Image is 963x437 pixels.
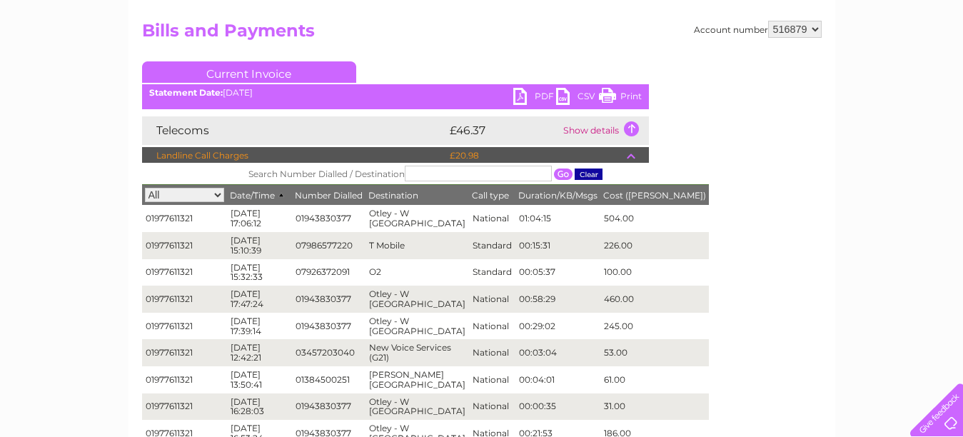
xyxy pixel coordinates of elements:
td: 460.00 [600,286,709,313]
td: Otley - W [GEOGRAPHIC_DATA] [365,393,469,421]
b: Statement Date: [149,87,223,98]
td: [DATE] 15:10:39 [227,232,292,259]
td: [DATE] 12:42:21 [227,339,292,366]
td: 00:00:35 [515,393,600,421]
td: 01943830377 [292,313,365,340]
a: CSV [556,88,599,109]
td: 01977611321 [142,366,227,393]
a: Water [712,61,739,71]
div: Clear Business is a trading name of Verastar Limited (registered in [GEOGRAPHIC_DATA] No. 3667643... [145,8,820,69]
td: [DATE] 15:32:33 [227,259,292,286]
td: Otley - W [GEOGRAPHIC_DATA] [365,205,469,232]
a: PDF [513,88,556,109]
td: £20.98 [446,147,627,164]
td: [DATE] 17:39:14 [227,313,292,340]
a: Telecoms [787,61,830,71]
td: National [469,393,515,421]
td: 01977611321 [142,313,227,340]
td: [DATE] 16:28:03 [227,393,292,421]
td: Standard [469,259,515,286]
td: 01977611321 [142,232,227,259]
td: T Mobile [365,232,469,259]
td: 61.00 [600,366,709,393]
td: 00:15:31 [515,232,600,259]
h2: Bills and Payments [142,21,822,48]
td: 53.00 [600,339,709,366]
span: Number Dialled [295,190,363,201]
a: Print [599,88,642,109]
td: 07926372091 [292,259,365,286]
a: Energy [747,61,779,71]
td: National [469,366,515,393]
td: 31.00 [600,393,709,421]
a: Blog [839,61,859,71]
td: Telecoms [142,116,446,145]
td: 01943830377 [292,286,365,313]
td: Otley - W [GEOGRAPHIC_DATA] [365,313,469,340]
span: Cost ([PERSON_NAME]) [603,190,706,201]
td: 01384500251 [292,366,365,393]
td: [DATE] 17:06:12 [227,205,292,232]
td: 00:58:29 [515,286,600,313]
td: £46.37 [446,116,560,145]
a: 0333 014 3131 [694,7,792,25]
td: O2 [365,259,469,286]
a: Log out [916,61,949,71]
a: Current Invoice [142,61,356,83]
td: 01977611321 [142,286,227,313]
span: Date/Time [230,190,289,201]
td: 00:03:04 [515,339,600,366]
td: 01977611321 [142,393,227,421]
td: National [469,339,515,366]
td: 03457203040 [292,339,365,366]
td: 00:29:02 [515,313,600,340]
td: 01977611321 [142,339,227,366]
td: Otley - W [GEOGRAPHIC_DATA] [365,286,469,313]
td: [DATE] 17:47:24 [227,286,292,313]
td: 01943830377 [292,393,365,421]
td: 245.00 [600,313,709,340]
span: Destination [368,190,418,201]
td: Landline Call Charges [142,147,446,164]
td: 01977611321 [142,205,227,232]
td: 226.00 [600,232,709,259]
span: Duration/KB/Msgs [518,190,598,201]
td: 01943830377 [292,205,365,232]
td: [DATE] 13:50:41 [227,366,292,393]
td: [PERSON_NAME][GEOGRAPHIC_DATA] [365,366,469,393]
td: 01977611321 [142,259,227,286]
td: National [469,205,515,232]
td: National [469,313,515,340]
td: New Voice Services (G21) [365,339,469,366]
td: 100.00 [600,259,709,286]
td: Standard [469,232,515,259]
td: National [469,286,515,313]
td: Show details [560,116,649,145]
div: [DATE] [142,88,649,98]
th: Search Number Dialled / Destination [142,163,709,185]
a: Contact [868,61,903,71]
img: logo.png [34,37,106,81]
td: 00:05:37 [515,259,600,286]
td: 504.00 [600,205,709,232]
td: 07986577220 [292,232,365,259]
td: 00:04:01 [515,366,600,393]
td: 01:04:15 [515,205,600,232]
div: Account number [694,21,822,38]
span: Call type [472,190,509,201]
